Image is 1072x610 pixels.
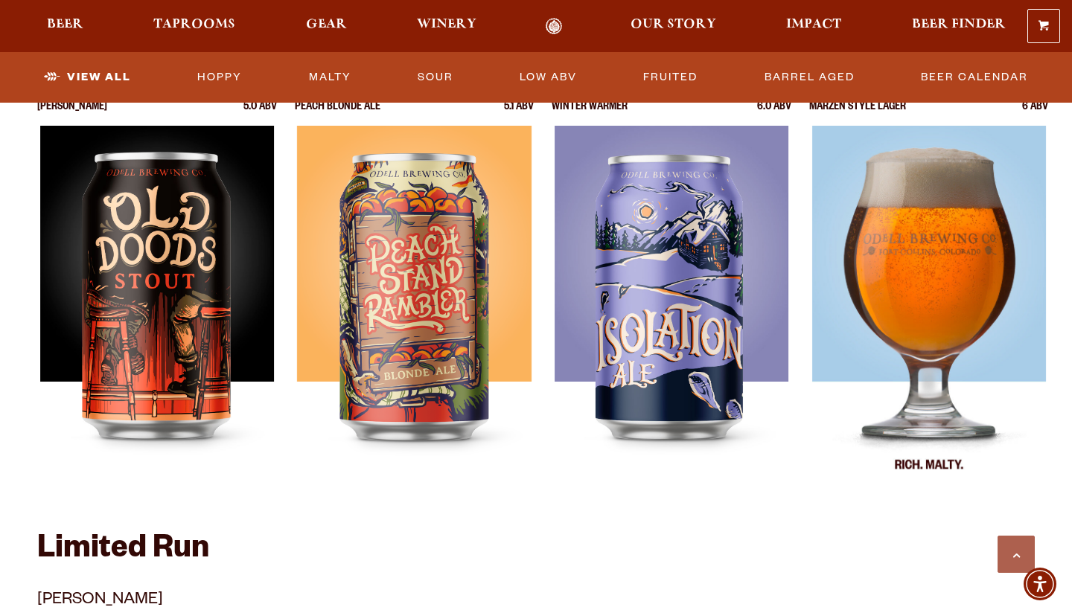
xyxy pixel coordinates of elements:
[902,18,1015,35] a: Beer Finder
[295,75,535,498] a: Peach Stand Rambler Peach Blonde Ale 5.1 ABV Peach Stand Rambler Peach Stand Rambler
[37,533,1035,569] h2: Limited Run
[407,18,486,35] a: Winery
[631,19,716,30] span: Our Story
[555,126,788,498] img: Isolation Ale
[37,102,107,126] p: [PERSON_NAME]
[637,60,703,94] a: Fruited
[786,19,841,30] span: Impact
[776,18,851,35] a: Impact
[144,18,245,35] a: Taprooms
[552,102,628,126] p: Winter Warmer
[296,18,357,35] a: Gear
[47,19,83,30] span: Beer
[38,60,137,94] a: View All
[514,60,583,94] a: Low ABV
[621,18,726,35] a: Our Story
[809,102,906,126] p: Marzen Style Lager
[297,126,531,498] img: Peach Stand Rambler
[759,60,861,94] a: Barrel Aged
[526,18,582,35] a: Odell Home
[191,60,248,94] a: Hoppy
[504,102,534,126] p: 5.1 ABV
[243,102,277,126] p: 5.0 ABV
[912,19,1006,30] span: Beer Finder
[412,60,459,94] a: Sour
[37,75,277,498] a: Old Doods [PERSON_NAME] 5.0 ABV Old Doods Old Doods
[552,75,791,498] a: Isolation Ale Winter Warmer 6.0 ABV Isolation Ale Isolation Ale
[37,18,93,35] a: Beer
[998,536,1035,573] a: Scroll to top
[1024,568,1056,600] div: Accessibility Menu
[40,126,274,498] img: Old Doods
[757,102,791,126] p: 6.0 ABV
[295,102,380,126] p: Peach Blonde Ale
[809,75,1049,498] a: Oktoberfest Marzen Style Lager 6 ABV Oktoberfest Oktoberfest
[811,126,1046,498] img: Oktoberfest
[417,19,476,30] span: Winery
[1022,102,1048,126] p: 6 ABV
[915,60,1034,94] a: Beer Calendar
[303,60,357,94] a: Malty
[306,19,347,30] span: Gear
[153,19,235,30] span: Taprooms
